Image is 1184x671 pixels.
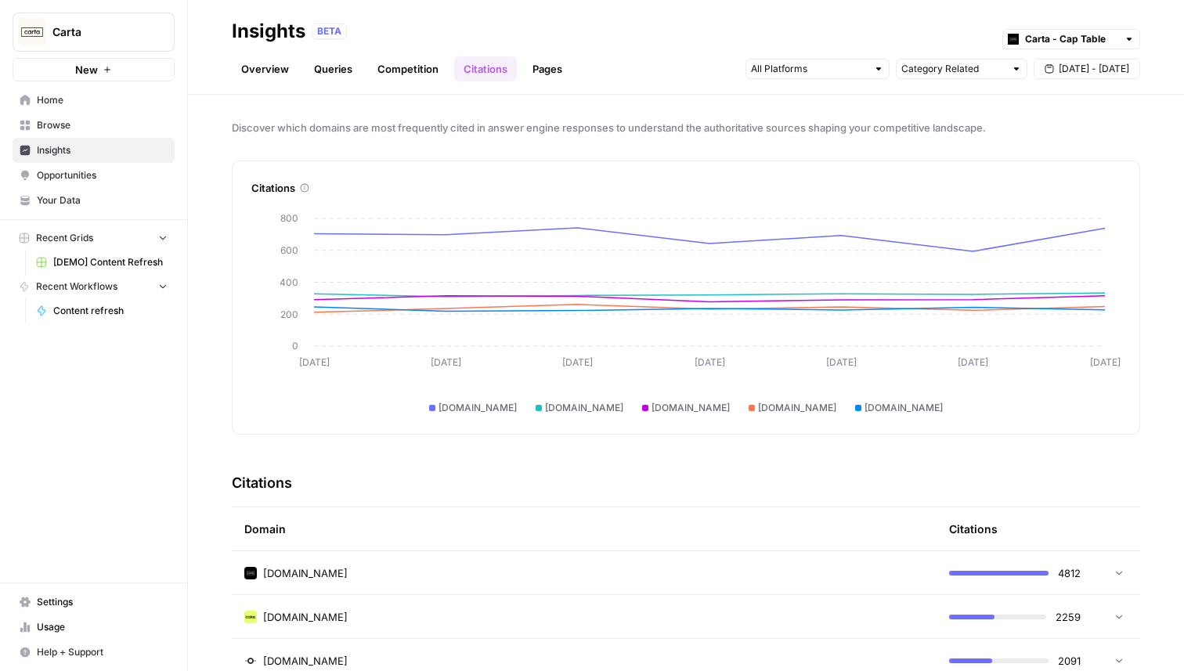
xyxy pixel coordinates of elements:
tspan: [DATE] [826,356,857,368]
button: New [13,58,175,81]
input: All Platforms [751,61,867,77]
span: Your Data [37,193,168,207]
a: Settings [13,590,175,615]
a: Queries [305,56,362,81]
span: [DOMAIN_NAME] [439,401,517,415]
span: Insights [37,143,168,157]
a: [DEMO] Content Refresh [29,250,175,275]
button: Help + Support [13,640,175,665]
img: fe4fikqdqe1bafe3px4l1blbafc7 [244,611,257,623]
h3: Citations [232,472,292,494]
span: Recent Grids [36,231,93,245]
a: Insights [13,138,175,163]
tspan: 200 [280,308,298,320]
div: BETA [312,23,347,39]
span: 2091 [1058,653,1081,669]
img: c35yeiwf0qjehltklbh57st2xhbo [244,567,257,579]
span: Content refresh [53,304,168,318]
input: Category Related [901,61,1005,77]
tspan: 0 [292,340,298,352]
span: 2259 [1056,609,1081,625]
tspan: [DATE] [562,356,593,368]
span: New [75,62,98,78]
span: Opportunities [37,168,168,182]
tspan: 600 [280,244,298,256]
span: [DOMAIN_NAME] [545,401,623,415]
div: Domain [244,507,924,550]
span: Settings [37,595,168,609]
tspan: [DATE] [958,356,988,368]
a: Usage [13,615,175,640]
a: Home [13,88,175,113]
div: Insights [232,19,305,44]
span: [DOMAIN_NAME] [263,609,348,625]
button: Recent Grids [13,226,175,250]
span: Usage [37,620,168,634]
a: Opportunities [13,163,175,188]
tspan: [DATE] [1090,356,1121,368]
a: Competition [368,56,448,81]
a: Citations [454,56,517,81]
a: Pages [523,56,572,81]
input: Carta - Cap Table [1025,31,1117,47]
img: ojwm89iittpj2j2x5tgvhrn984bb [244,655,257,667]
span: 4812 [1058,565,1081,581]
tspan: [DATE] [431,356,461,368]
span: Discover which domains are most frequently cited in answer engine responses to understand the aut... [232,120,1140,135]
img: Carta Logo [18,18,46,46]
tspan: [DATE] [299,356,330,368]
span: [DATE] - [DATE] [1059,62,1129,76]
span: [DOMAIN_NAME] [652,401,730,415]
span: [DEMO] Content Refresh [53,255,168,269]
tspan: 400 [280,276,298,288]
tspan: 800 [280,212,298,224]
a: Browse [13,113,175,138]
span: [DOMAIN_NAME] [263,565,348,581]
a: Content refresh [29,298,175,323]
div: Citations [949,507,998,550]
button: Workspace: Carta [13,13,175,52]
span: Recent Workflows [36,280,117,294]
span: [DOMAIN_NAME] [263,653,348,669]
div: Citations [251,180,1121,196]
a: Overview [232,56,298,81]
button: Recent Workflows [13,275,175,298]
span: Browse [37,118,168,132]
span: Help + Support [37,645,168,659]
span: [DOMAIN_NAME] [865,401,943,415]
span: [DOMAIN_NAME] [758,401,836,415]
button: [DATE] - [DATE] [1034,59,1140,79]
span: Home [37,93,168,107]
span: Carta [52,24,147,40]
tspan: [DATE] [695,356,725,368]
a: Your Data [13,188,175,213]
